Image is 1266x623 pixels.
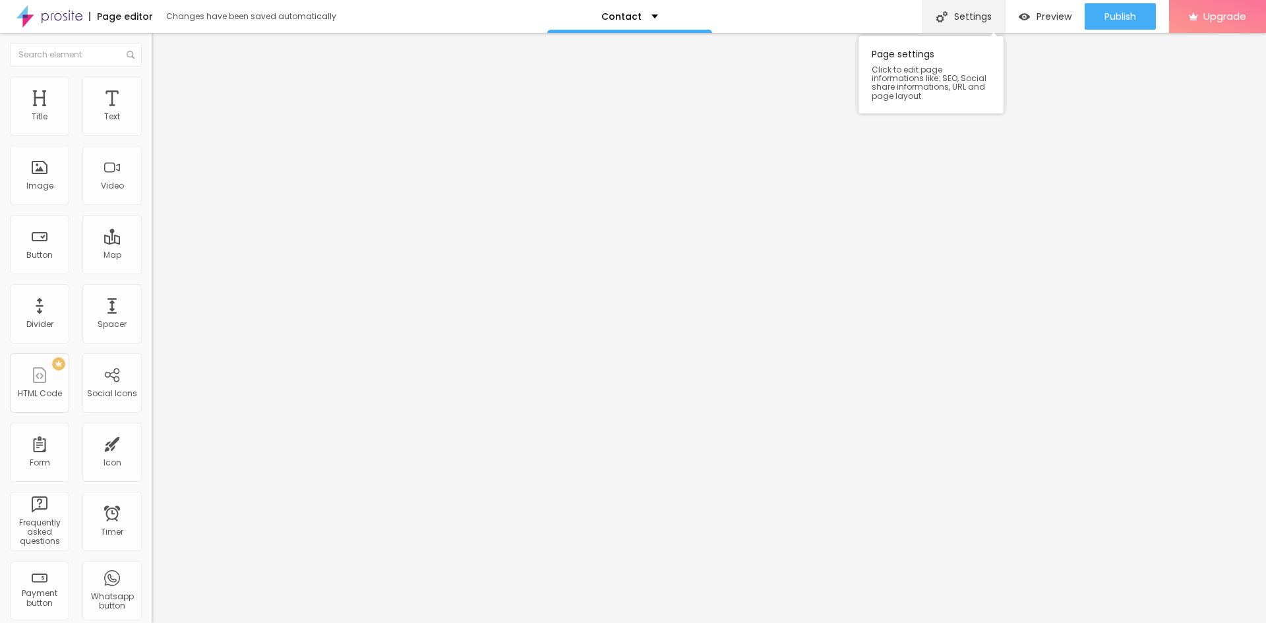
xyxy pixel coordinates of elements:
div: Title [32,112,47,121]
div: Whatsapp button [86,592,138,611]
div: Page settings [859,36,1004,113]
span: Upgrade [1203,11,1246,22]
div: Video [101,181,124,191]
span: Preview [1037,11,1071,22]
div: Map [104,251,121,260]
div: Page editor [89,12,153,21]
div: Text [104,112,120,121]
p: Contact [601,12,642,21]
div: Social Icons [87,389,137,398]
div: Timer [101,527,123,537]
div: Divider [26,320,53,329]
div: Icon [104,458,121,467]
div: Spacer [98,320,127,329]
span: Publish [1104,11,1136,22]
div: Payment button [13,589,65,608]
div: Frequently asked questions [13,518,65,547]
iframe: Editor [152,33,1266,623]
img: Icone [936,11,948,22]
button: Publish [1085,3,1156,30]
span: Click to edit page informations like: SEO, Social share informations, URL and page layout. [872,65,990,100]
div: Changes have been saved automatically [166,13,336,20]
input: Search element [10,43,142,67]
div: Image [26,181,53,191]
img: Icone [127,51,135,59]
div: Button [26,251,53,260]
div: Form [30,458,50,467]
img: view-1.svg [1019,11,1030,22]
button: Preview [1006,3,1085,30]
div: HTML Code [18,389,62,398]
